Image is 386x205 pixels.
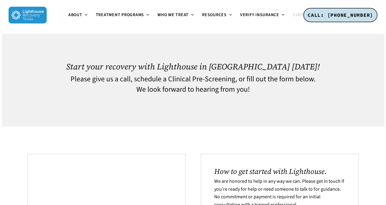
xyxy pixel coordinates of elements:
[293,12,312,18] span: Contact
[240,12,279,18] span: Verify Insurance
[96,12,144,18] span: Treatment Programs
[27,86,359,94] h4: We look forward to hearing from you!
[65,13,92,18] a: About
[9,7,47,23] img: Lighthouse Recovery Texas
[236,13,289,18] a: Verify Insurance
[27,62,359,72] h1: Start your recovery with Lighthouse in [GEOGRAPHIC_DATA] [DATE]!
[202,12,227,18] span: Resources
[198,13,236,18] a: Resources
[214,167,345,175] h2: How to get started with Lighthouse.
[308,12,373,18] span: CALL: [PHONE_NUMBER]
[154,13,198,18] a: Who We Treat
[157,12,189,18] span: Who We Treat
[289,13,321,18] a: Contact
[68,12,82,18] span: About
[92,13,154,18] a: Treatment Programs
[27,75,359,83] h4: Please give us a call, schedule a Clinical Pre-Screening, or fill out the form below.
[303,8,377,23] a: CALL: [PHONE_NUMBER]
